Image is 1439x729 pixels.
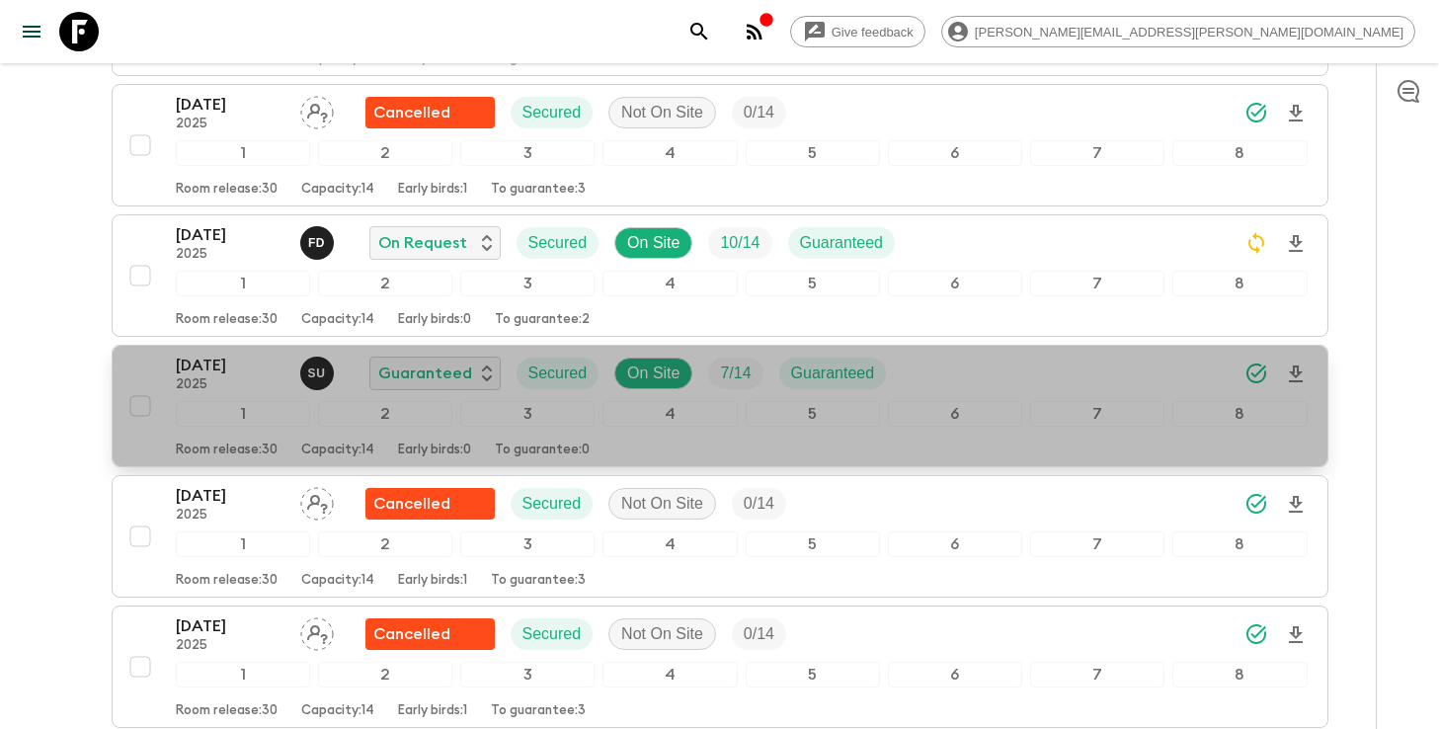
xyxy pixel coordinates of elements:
[602,531,737,557] div: 4
[176,638,284,654] p: 2025
[308,235,325,251] p: F D
[308,365,326,381] p: S U
[491,182,586,198] p: To guarantee: 3
[511,618,594,650] div: Secured
[602,662,737,688] div: 4
[1284,493,1308,517] svg: Download Onboarding
[790,16,925,47] a: Give feedback
[1284,102,1308,125] svg: Download Onboarding
[365,97,495,128] div: Flash Pack cancellation
[621,101,703,124] p: Not On Site
[800,231,884,255] p: Guaranteed
[398,443,471,458] p: Early birds: 0
[746,401,880,427] div: 5
[1244,492,1268,516] svg: Synced Successfully
[398,573,467,589] p: Early birds: 1
[176,508,284,524] p: 2025
[301,443,374,458] p: Capacity: 14
[744,622,774,646] p: 0 / 14
[300,102,334,118] span: Assign pack leader
[301,182,374,198] p: Capacity: 14
[373,622,450,646] p: Cancelled
[460,140,595,166] div: 3
[495,312,590,328] p: To guarantee: 2
[888,662,1022,688] div: 6
[791,362,875,385] p: Guaranteed
[460,401,595,427] div: 3
[608,97,716,128] div: Not On Site
[1172,531,1307,557] div: 8
[708,358,762,389] div: Trip Fill
[522,622,582,646] p: Secured
[1284,232,1308,256] svg: Download Onboarding
[300,357,338,390] button: SU
[176,573,278,589] p: Room release: 30
[112,475,1328,598] button: [DATE]2025Assign pack leaderFlash Pack cancellationSecuredNot On SiteTrip Fill12345678Room releas...
[627,231,680,255] p: On Site
[176,140,310,166] div: 1
[1172,140,1307,166] div: 8
[511,97,594,128] div: Secured
[460,662,595,688] div: 3
[318,140,452,166] div: 2
[1030,140,1164,166] div: 7
[1030,401,1164,427] div: 7
[522,101,582,124] p: Secured
[460,531,595,557] div: 3
[511,488,594,520] div: Secured
[373,101,450,124] p: Cancelled
[318,401,452,427] div: 2
[112,84,1328,206] button: [DATE]2025Assign pack leaderFlash Pack cancellationSecuredNot On SiteTrip Fill12345678Room releas...
[746,531,880,557] div: 5
[491,703,586,719] p: To guarantee: 3
[1244,622,1268,646] svg: Synced Successfully
[176,531,310,557] div: 1
[744,492,774,516] p: 0 / 14
[744,101,774,124] p: 0 / 14
[176,223,284,247] p: [DATE]
[373,492,450,516] p: Cancelled
[176,247,284,263] p: 2025
[176,182,278,198] p: Room release: 30
[495,443,590,458] p: To guarantee: 0
[746,140,880,166] div: 5
[378,362,472,385] p: Guaranteed
[491,573,586,589] p: To guarantee: 3
[318,271,452,296] div: 2
[176,614,284,638] p: [DATE]
[300,232,338,248] span: Fatih Develi
[1284,363,1308,386] svg: Download Onboarding
[528,231,588,255] p: Secured
[365,488,495,520] div: Flash Pack cancellation
[1172,662,1307,688] div: 8
[621,622,703,646] p: Not On Site
[608,488,716,520] div: Not On Site
[300,623,334,639] span: Assign pack leader
[300,226,338,260] button: FD
[614,227,692,259] div: On Site
[176,377,284,393] p: 2025
[964,25,1414,40] span: [PERSON_NAME][EMAIL_ADDRESS][PERSON_NAME][DOMAIN_NAME]
[621,492,703,516] p: Not On Site
[888,531,1022,557] div: 6
[522,492,582,516] p: Secured
[746,662,880,688] div: 5
[300,493,334,509] span: Assign pack leader
[1284,623,1308,647] svg: Download Onboarding
[1030,662,1164,688] div: 7
[176,443,278,458] p: Room release: 30
[1030,531,1164,557] div: 7
[1244,101,1268,124] svg: Synced Successfully
[112,606,1328,728] button: [DATE]2025Assign pack leaderFlash Pack cancellationSecuredNot On SiteTrip Fill12345678Room releas...
[176,662,310,688] div: 1
[1244,231,1268,255] svg: Sync Required - Changes detected
[176,484,284,508] p: [DATE]
[318,662,452,688] div: 2
[398,703,467,719] p: Early birds: 1
[176,312,278,328] p: Room release: 30
[732,488,786,520] div: Trip Fill
[176,271,310,296] div: 1
[1030,271,1164,296] div: 7
[301,312,374,328] p: Capacity: 14
[602,401,737,427] div: 4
